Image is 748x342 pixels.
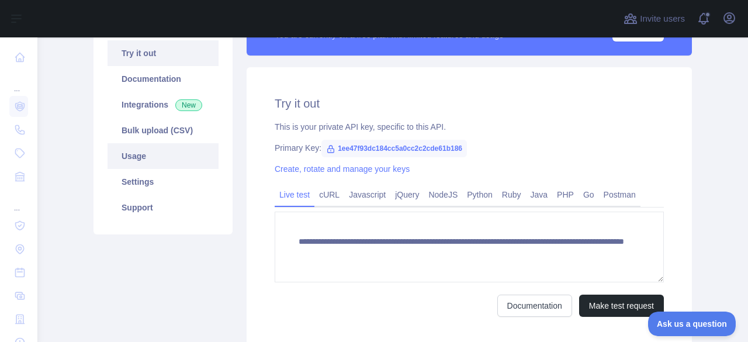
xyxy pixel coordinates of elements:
[314,185,344,204] a: cURL
[497,295,572,317] a: Documentation
[321,140,467,157] span: 1ee47f93dc184cc5a0cc2c2cde61b186
[108,40,219,66] a: Try it out
[275,95,664,112] h2: Try it out
[108,195,219,220] a: Support
[275,142,664,154] div: Primary Key:
[108,118,219,143] a: Bulk upload (CSV)
[108,143,219,169] a: Usage
[526,185,553,204] a: Java
[424,185,462,204] a: NodeJS
[579,295,664,317] button: Make test request
[275,185,314,204] a: Live test
[275,121,664,133] div: This is your private API key, specific to this API.
[621,9,687,28] button: Invite users
[108,169,219,195] a: Settings
[640,12,685,26] span: Invite users
[108,66,219,92] a: Documentation
[648,312,736,336] iframe: Toggle Customer Support
[275,164,410,174] a: Create, rotate and manage your keys
[579,185,599,204] a: Go
[497,185,526,204] a: Ruby
[462,185,497,204] a: Python
[9,70,28,94] div: ...
[9,189,28,213] div: ...
[390,185,424,204] a: jQuery
[108,92,219,118] a: Integrations New
[344,185,390,204] a: Javascript
[599,185,640,204] a: Postman
[175,99,202,111] span: New
[552,185,579,204] a: PHP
